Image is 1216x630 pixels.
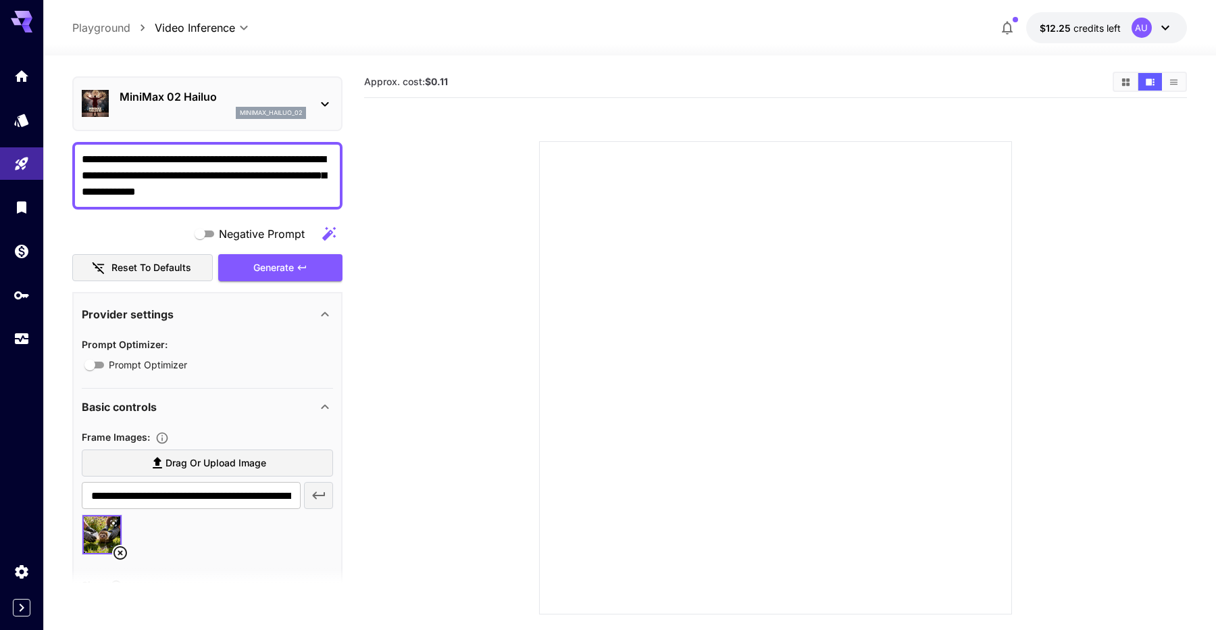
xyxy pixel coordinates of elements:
span: Drag or upload image [166,455,266,472]
div: MiniMax 02 Hailuominimax_hailuo_02 [82,83,333,124]
span: credits left [1073,22,1121,34]
span: Prompt Optimizer [109,358,187,372]
div: Provider settings [82,298,333,331]
b: $0.11 [425,76,448,87]
div: Wallet [14,243,30,260]
span: Frame Images : [82,431,150,443]
a: Playground [72,20,130,36]
p: Provider settings [82,306,174,322]
div: Models [14,112,30,128]
p: MiniMax 02 Hailuo [120,89,306,105]
button: Generate [218,254,343,282]
div: Playground [14,155,30,172]
span: Video Inference [155,20,235,36]
button: Show media in list view [1162,73,1186,91]
label: Drag or upload image [82,450,333,477]
div: $12.25493 [1040,21,1121,35]
span: Generate [253,260,294,276]
p: minimax_hailuo_02 [240,108,302,118]
button: Show media in video view [1138,73,1162,91]
button: Upload frame images. [150,431,174,445]
span: Approx. cost: [364,76,448,87]
div: Usage [14,331,30,347]
p: Basic controls [82,399,157,415]
div: Settings [14,563,30,580]
div: Home [14,68,30,84]
span: Negative Prompt [219,226,305,242]
div: Show media in grid viewShow media in video viewShow media in list view [1113,72,1187,92]
span: Prompt Optimizer : [82,339,168,350]
div: API Keys [14,287,30,304]
span: $12.25 [1040,22,1073,34]
button: Show media in grid view [1114,73,1138,91]
div: AU [1132,18,1152,38]
button: $12.25493AU [1026,12,1187,43]
button: Reset to defaults [72,254,213,282]
button: Expand sidebar [13,599,30,616]
div: Library [14,199,30,216]
div: Basic controls [82,391,333,423]
nav: breadcrumb [72,20,155,36]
